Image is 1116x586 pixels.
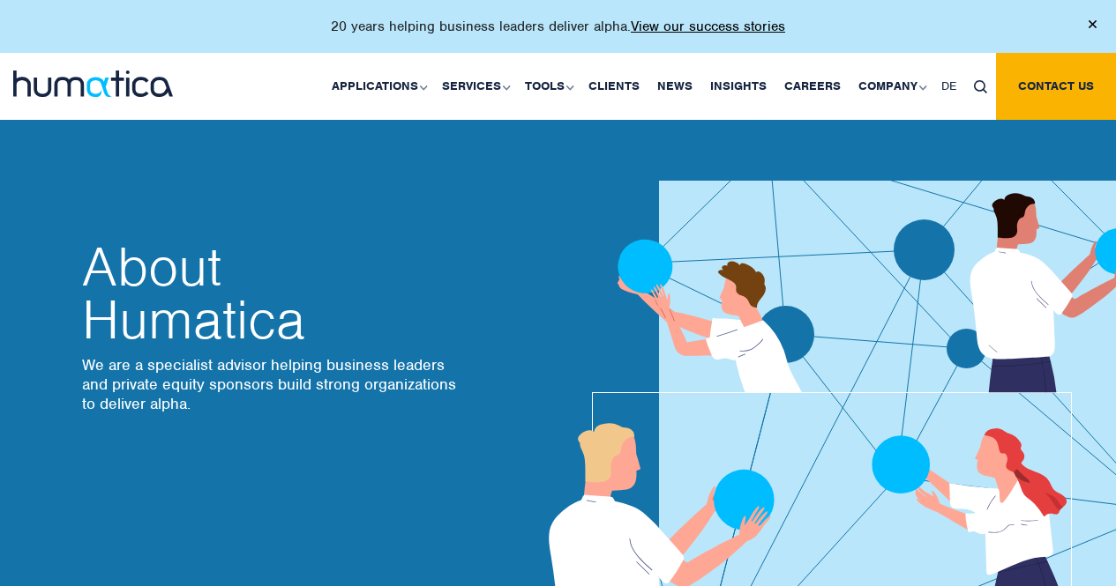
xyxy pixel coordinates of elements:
a: News [648,53,701,120]
a: Tools [516,53,580,120]
a: Clients [580,53,648,120]
p: We are a specialist advisor helping business leaders and private equity sponsors build strong org... [82,355,461,413]
a: Applications [323,53,433,120]
span: DE [941,78,956,93]
img: logo [13,70,173,97]
a: Company [850,53,932,120]
a: Insights [701,53,775,120]
a: View our success stories [631,18,785,35]
h2: Humatica [82,241,461,346]
a: Contact us [996,53,1116,120]
a: DE [932,53,965,120]
img: search_icon [974,80,987,93]
span: About [82,241,461,293]
a: Services [433,53,516,120]
p: 20 years helping business leaders deliver alpha. [331,18,785,35]
a: Careers [775,53,850,120]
